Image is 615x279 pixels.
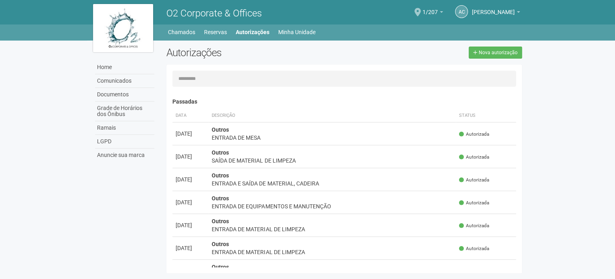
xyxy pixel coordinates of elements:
[212,172,229,179] strong: Outros
[176,198,205,206] div: [DATE]
[166,47,338,59] h2: Autorizações
[168,26,195,38] a: Chamados
[212,218,229,224] strong: Outros
[479,50,518,55] span: Nova autorização
[472,10,520,16] a: [PERSON_NAME]
[212,241,229,247] strong: Outros
[459,154,489,161] span: Autorizada
[212,248,453,256] div: ENTRADA DE MATERIAL DE LIMPEZA
[95,135,154,149] a: LGPD
[212,264,229,270] strong: Outros
[469,47,522,59] a: Nova autorização
[172,99,516,105] h4: Passadas
[176,175,205,183] div: [DATE]
[212,179,453,187] div: ENTRADA E SAÍDA DE MATERIAL, CADEIRA
[236,26,269,38] a: Autorizações
[176,267,205,275] div: [DATE]
[95,121,154,135] a: Ramais
[176,130,205,138] div: [DATE]
[176,221,205,229] div: [DATE]
[93,4,153,52] img: logo.jpg
[459,177,489,183] span: Autorizada
[176,153,205,161] div: [DATE]
[212,202,453,210] div: ENTRADA DE EQUIPAMENTOS E MANUTENÇÃO
[423,10,443,16] a: 1/207
[212,157,453,165] div: SAÍDA DE MATERIAL DE LIMPEZA
[459,222,489,229] span: Autorizada
[95,74,154,88] a: Comunicados
[456,109,516,122] th: Status
[166,8,262,19] span: O2 Corporate & Offices
[176,244,205,252] div: [DATE]
[208,109,456,122] th: Descrição
[212,225,453,233] div: ENTRADA DE MATERIAL DE LIMPEZA
[95,102,154,121] a: Grade de Horários dos Ônibus
[204,26,227,38] a: Reservas
[472,1,515,15] span: Andréa Cunha
[212,134,453,142] div: ENTRADA DE MESA
[278,26,316,38] a: Minha Unidade
[459,245,489,252] span: Autorizada
[459,200,489,206] span: Autorizada
[95,61,154,74] a: Home
[455,5,468,18] a: AC
[212,126,229,133] strong: Outros
[423,1,438,15] span: 1/207
[172,109,208,122] th: Data
[95,88,154,102] a: Documentos
[95,149,154,162] a: Anuncie sua marca
[459,131,489,138] span: Autorizada
[212,149,229,156] strong: Outros
[212,195,229,202] strong: Outros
